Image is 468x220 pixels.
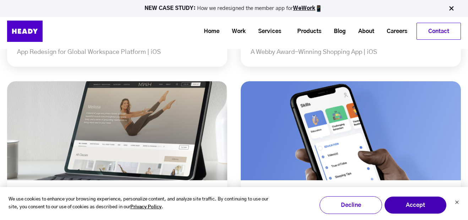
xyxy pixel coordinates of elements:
button: Dismiss cookie banner [455,199,459,207]
a: WeWork [293,6,315,11]
p: We use cookies to enhance your browsing experience, personalize content, and analyze site traffic... [9,196,272,212]
p: App Redesign for Global Workspace Platform | iOS [17,48,227,57]
a: About [349,25,378,38]
a: Privacy Policy [130,203,162,211]
a: Home [195,25,223,38]
button: Decline [320,196,382,214]
a: Work [223,25,249,38]
a: Blog [325,25,349,38]
a: Products [288,25,325,38]
img: Close Bar [448,5,455,12]
p: A Webby Award-Winning Shopping App | iOS [251,48,461,57]
img: Heady_Logo_Web-01 (1) [7,21,43,42]
strong: NEW CASE STUDY: [145,6,197,11]
img: app emoji [315,5,322,12]
p: How we redesigned the member app for [3,5,465,12]
button: Accept [384,196,447,214]
div: Navigation Menu [60,23,461,40]
a: Services [249,25,285,38]
a: Careers [378,25,411,38]
a: Contact [417,23,461,39]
